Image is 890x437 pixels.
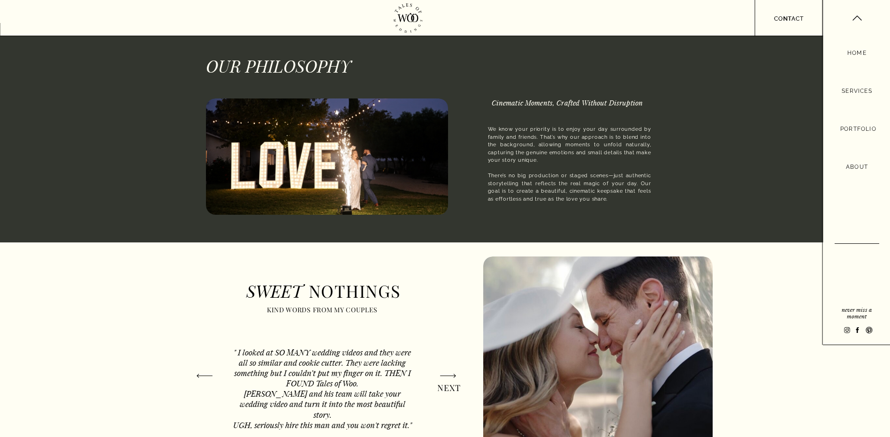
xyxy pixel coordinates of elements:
[768,14,810,21] a: contact
[840,124,874,135] a: Portfolio
[846,48,867,58] a: Home
[492,98,651,120] h3: Cinematic Moments, Crafted Without Disruption
[835,306,878,319] p: never miss a moment
[309,281,415,298] h2: Nothings
[206,56,352,73] h2: Our Philosophy
[488,126,651,215] p: We know your priority is to enjoy your day surrounded by family and friends. That’s why our appro...
[230,347,415,427] p: " I looked at SO MANY wedding videos and they were all so similar and cookie cutter. They were la...
[430,383,461,391] a: next
[233,281,303,298] h2: Sweet
[839,86,875,96] a: Services
[844,162,870,173] a: About
[266,306,380,313] h3: Kind Words From My Couples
